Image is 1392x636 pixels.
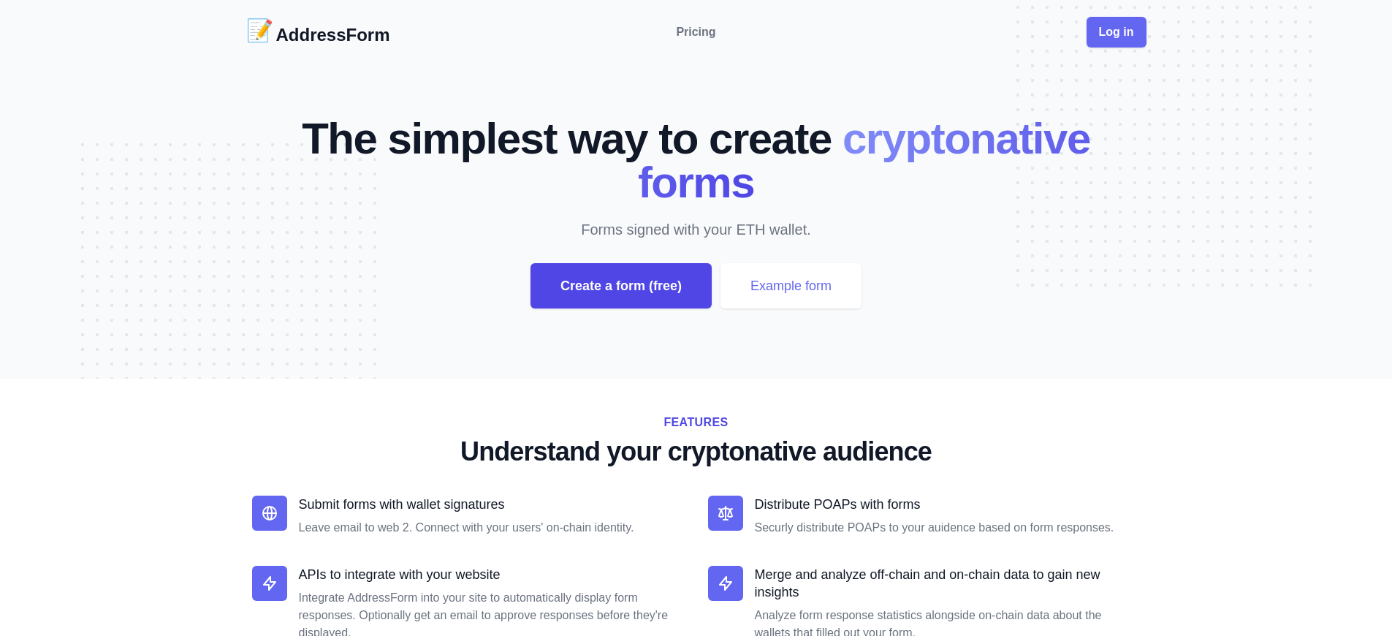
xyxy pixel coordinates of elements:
span: The simplest way to create [302,114,832,163]
h2: AddressForm [276,23,390,47]
dd: Leave email to web 2. Connect with your users' on-chain identity. [299,519,685,537]
p: Merge and analyze off-chain and on-chain data to gain new insights [755,566,1141,601]
p: Forms signed with your ETH wallet. [322,219,1070,240]
dd: Securly distribute POAPs to your auidence based on form responses. [755,519,1141,537]
p: Submit forms with wallet signatures [299,496,685,513]
div: Log in [1087,17,1146,48]
a: Pricing [676,23,715,41]
div: Create a form (free) [530,263,712,308]
p: Distribute POAPs with forms [755,496,1141,513]
nav: Global [246,18,1146,47]
div: 📝 [246,18,273,47]
p: Understand your cryptonative audience [252,437,1141,466]
div: Example form [720,263,862,308]
span: cryptonative forms [638,114,1090,207]
h2: Features [252,414,1141,431]
p: APIs to integrate with your website [299,566,685,583]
